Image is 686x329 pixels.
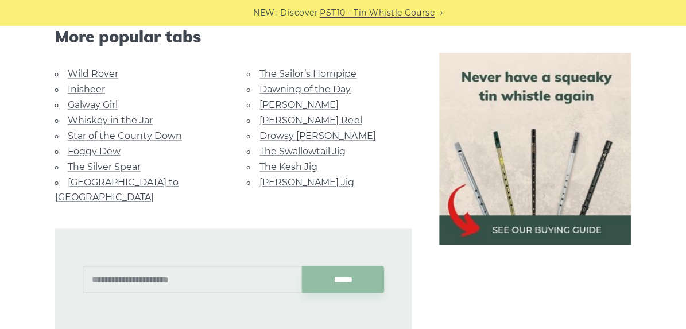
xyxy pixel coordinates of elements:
a: PST10 - Tin Whistle Course [320,6,435,20]
a: [GEOGRAPHIC_DATA] to [GEOGRAPHIC_DATA] [55,177,179,203]
a: Star of the County Down [68,130,182,141]
a: The Swallowtail Jig [259,146,346,157]
img: tin whistle buying guide [439,53,631,245]
a: Wild Rover [68,68,118,79]
span: Discover [280,6,318,20]
a: The Silver Spear [68,161,141,172]
a: The Kesh Jig [259,161,317,172]
a: [PERSON_NAME] Reel [259,115,362,126]
a: Drowsy [PERSON_NAME] [259,130,375,141]
a: Whiskey in the Jar [68,115,153,126]
a: Foggy Dew [68,146,121,157]
span: NEW: [253,6,277,20]
a: [PERSON_NAME] [259,99,339,110]
a: [PERSON_NAME] Jig [259,177,354,188]
a: Dawning of the Day [259,84,351,95]
a: The Sailor’s Hornpipe [259,68,356,79]
span: More popular tabs [55,27,412,47]
a: Galway Girl [68,99,118,110]
a: Inisheer [68,84,105,95]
